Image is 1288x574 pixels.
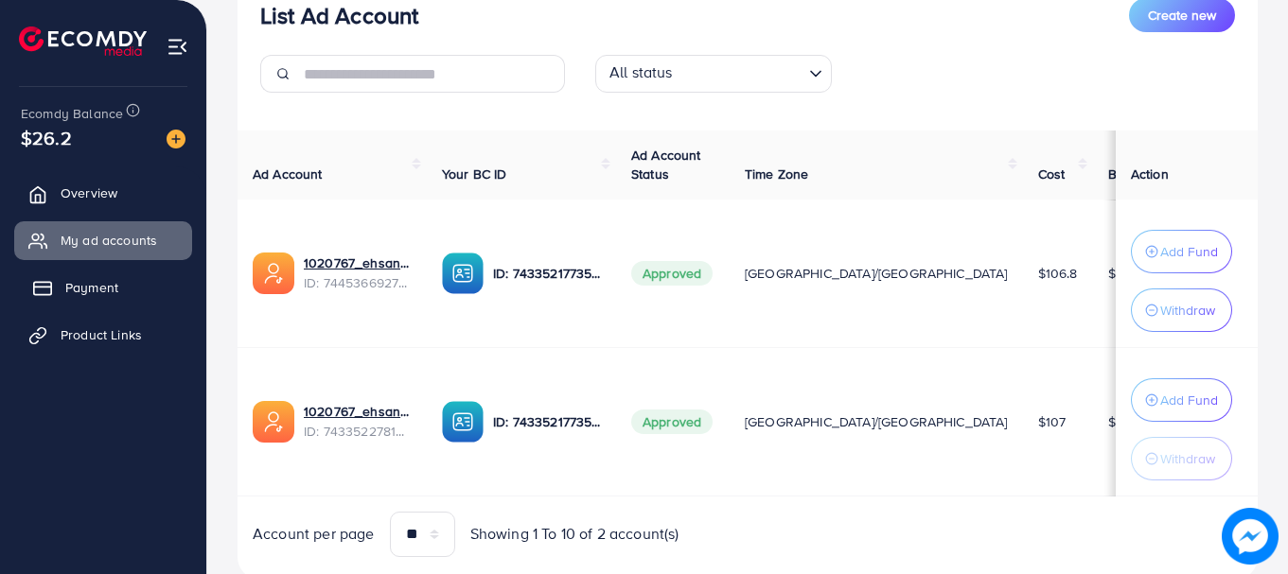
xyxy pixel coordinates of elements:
span: [GEOGRAPHIC_DATA]/[GEOGRAPHIC_DATA] [745,412,1008,431]
img: image [1223,509,1278,564]
span: Showing 1 To 10 of 2 account(s) [470,523,679,545]
span: Ad Account Status [631,146,701,183]
p: Add Fund [1160,240,1218,263]
span: ID: 7445366927469641729 [304,273,412,292]
p: Withdraw [1160,447,1215,470]
span: My ad accounts [61,231,157,250]
button: Add Fund [1131,378,1232,422]
p: Withdraw [1160,299,1215,322]
span: $106.8 [1038,264,1078,283]
span: $107 [1038,412,1067,431]
img: logo [19,26,147,56]
a: Payment [14,269,192,306]
a: Product Links [14,316,192,354]
img: ic-ads-acc.e4c84228.svg [253,401,294,443]
span: Product Links [61,325,142,344]
h3: List Ad Account [260,2,418,29]
div: Search for option [595,55,832,93]
img: ic-ads-acc.e4c84228.svg [253,252,294,294]
button: Withdraw [1131,288,1232,332]
span: Approved [631,261,713,286]
p: ID: 7433521773569785872 [493,410,601,433]
div: <span class='underline'>1020767_ehsan 2_1733509583666</span></br>7445366927469641729 [304,253,412,292]
span: Account per page [253,523,375,545]
img: ic-ba-acc.ded83a64.svg [442,252,484,294]
p: Add Fund [1160,389,1218,411]
span: Cost [1038,165,1066,183]
img: image [167,130,185,148]
span: Approved [631,409,713,434]
span: Overview [61,183,117,202]
span: ID: 7433522781029171201 [304,422,412,441]
a: 1020767_ehsan brand_1730751907183 [304,402,412,421]
span: All status [606,58,677,88]
a: My ad accounts [14,221,192,259]
span: Ad Account [253,165,323,183]
p: ID: 7433521773569785872 [493,262,601,285]
span: Time Zone [745,165,808,183]
input: Search for option [679,59,802,88]
span: Create new [1148,6,1216,25]
span: Ecomdy Balance [21,104,123,123]
a: Overview [14,174,192,212]
div: <span class='underline'>1020767_ehsan brand_1730751907183</span></br>7433522781029171201 [304,402,412,441]
button: Withdraw [1131,437,1232,480]
span: [GEOGRAPHIC_DATA]/[GEOGRAPHIC_DATA] [745,264,1008,283]
span: $26.2 [21,124,72,151]
span: Your BC ID [442,165,507,183]
a: 1020767_ehsan 2_1733509583666 [304,253,412,272]
button: Add Fund [1131,230,1232,273]
span: Action [1131,165,1169,183]
img: ic-ba-acc.ded83a64.svg [442,401,484,443]
img: menu [167,36,188,58]
span: Payment [65,278,118,297]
